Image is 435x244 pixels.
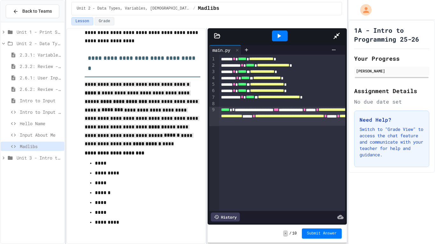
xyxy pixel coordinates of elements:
span: Intro to Input [20,97,62,104]
span: 2.3.2: Review - Variables and Data Types [20,63,62,70]
div: main.py [209,45,241,55]
span: 10 [292,231,296,236]
h2: Assignment Details [354,86,429,95]
span: Unit 2 - Data Types, Variables, [DEMOGRAPHIC_DATA] [77,6,191,11]
span: Hello Name [20,120,62,127]
button: Back to Teams [6,4,59,18]
h1: 1A - Intro to Programming 25-26 [354,26,429,44]
div: 5 [209,81,216,88]
div: My Account [353,3,373,17]
span: 2.3.1: Variables and Data Types [20,51,62,58]
h3: Need Help? [360,116,424,124]
div: No due date set [354,98,429,105]
button: Submit Answer [302,228,342,239]
span: Madlibs [20,143,62,150]
div: 9 [209,107,216,126]
div: 4 [209,75,216,81]
span: - [283,230,288,237]
button: Lesson [71,17,93,25]
span: / [289,231,291,236]
div: 7 [209,94,216,101]
span: Input About Me [20,132,62,138]
div: 6 [209,88,216,94]
div: 1 [209,56,216,62]
span: Unit 1 - Print Statements [17,29,62,35]
span: Intro to Input Exercise [20,109,62,115]
span: / [193,6,195,11]
div: 2 [209,62,216,69]
h2: Your Progress [354,54,429,63]
span: Madlibs [198,5,219,12]
span: 2.6.2: Review - User Input [20,86,62,92]
div: [PERSON_NAME] [356,68,427,74]
div: 8 [209,101,216,107]
span: Submit Answer [307,231,337,236]
span: Unit 2 - Data Types, Variables, [DEMOGRAPHIC_DATA] [17,40,62,47]
span: Back to Teams [22,8,52,15]
span: 2.6.1: User Input [20,74,62,81]
div: 3 [209,69,216,75]
div: History [211,213,240,221]
p: Switch to "Grade View" to access the chat feature and communicate with your teacher for help and ... [360,126,424,158]
span: Unit 3 - Intro to Objects [17,154,62,161]
button: Grade [95,17,114,25]
div: main.py [209,47,233,53]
